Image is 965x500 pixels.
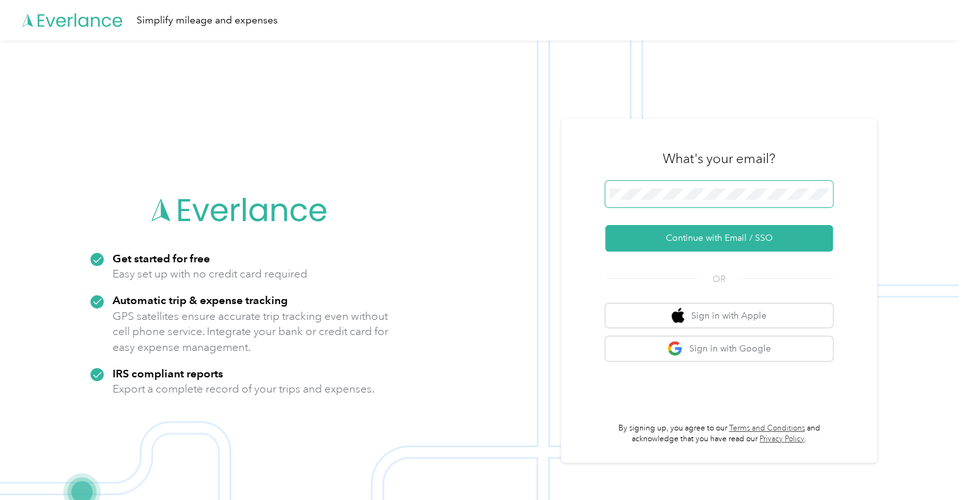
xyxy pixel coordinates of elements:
[605,423,833,445] p: By signing up, you agree to our and acknowledge that you have read our .
[113,293,288,307] strong: Automatic trip & expense tracking
[697,272,741,286] span: OR
[672,308,684,324] img: apple logo
[605,303,833,328] button: apple logoSign in with Apple
[663,150,775,168] h3: What's your email?
[605,225,833,252] button: Continue with Email / SSO
[729,424,805,433] a: Terms and Conditions
[113,252,210,265] strong: Get started for free
[759,434,804,444] a: Privacy Policy
[605,336,833,361] button: google logoSign in with Google
[113,308,389,355] p: GPS satellites ensure accurate trip tracking even without cell phone service. Integrate your bank...
[113,367,223,380] strong: IRS compliant reports
[667,341,683,357] img: google logo
[113,266,307,282] p: Easy set up with no credit card required
[137,13,278,28] div: Simplify mileage and expenses
[113,381,374,397] p: Export a complete record of your trips and expenses.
